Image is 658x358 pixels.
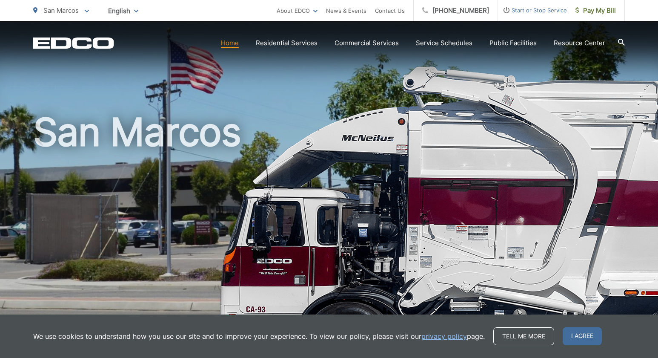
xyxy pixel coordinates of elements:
[335,38,399,48] a: Commercial Services
[575,6,616,16] span: Pay My Bill
[277,6,318,16] a: About EDCO
[102,3,145,18] span: English
[554,38,605,48] a: Resource Center
[33,331,485,341] p: We use cookies to understand how you use our site and to improve your experience. To view our pol...
[326,6,366,16] a: News & Events
[375,6,405,16] a: Contact Us
[489,38,537,48] a: Public Facilities
[221,38,239,48] a: Home
[563,327,602,345] span: I agree
[43,6,79,14] span: San Marcos
[33,37,114,49] a: EDCD logo. Return to the homepage.
[416,38,472,48] a: Service Schedules
[493,327,554,345] a: Tell me more
[256,38,318,48] a: Residential Services
[421,331,467,341] a: privacy policy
